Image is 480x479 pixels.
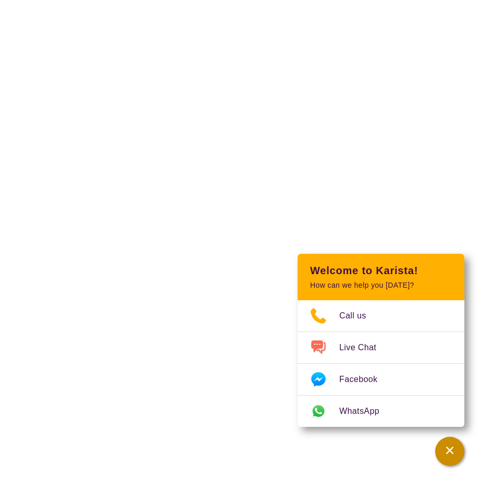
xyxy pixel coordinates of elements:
[435,437,464,466] button: Channel Menu
[339,375,390,384] span: Facebook
[310,264,452,277] h2: Welcome to Karista!
[298,396,464,427] a: Web link opens in a new tab.
[310,281,452,290] p: How can we help you [DATE]?
[339,311,379,321] span: Call us
[339,343,389,352] span: Live Chat
[339,407,392,416] span: WhatsApp
[298,254,464,427] div: Channel Menu
[298,300,464,427] ul: Choose channel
